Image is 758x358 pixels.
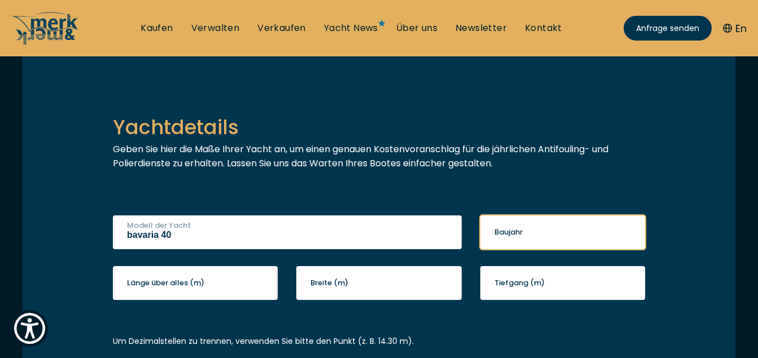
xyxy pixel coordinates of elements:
a: Kontakt [525,22,562,34]
a: Verwalten [191,22,240,34]
small: Um Dezimalstellen zu trennen, verwenden Sie bitte den Punkt (z. B. 14.30 m). [113,335,414,347]
span: Anfrage senden [636,23,699,34]
a: Kaufen [141,22,173,34]
label: Baujahr [494,227,523,238]
a: Über uns [396,22,437,34]
label: Modell der Yacht [127,220,191,231]
label: Breite (m) [310,277,348,289]
p: Yachtdetails [113,112,645,142]
button: En [723,21,747,36]
a: Yacht News [324,22,378,34]
label: Tiefgang (m) [494,277,545,289]
button: Show Accessibility Preferences [11,310,48,347]
a: Verkaufen [257,22,306,34]
p: Geben Sie hier die Maße Ihrer Yacht an, um einen genauen Kostenvoranschlag für die jährlichen Ant... [113,142,645,170]
label: Länge über alles (m) [127,277,204,289]
a: Newsletter [455,22,507,34]
a: Anfrage senden [624,16,712,41]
